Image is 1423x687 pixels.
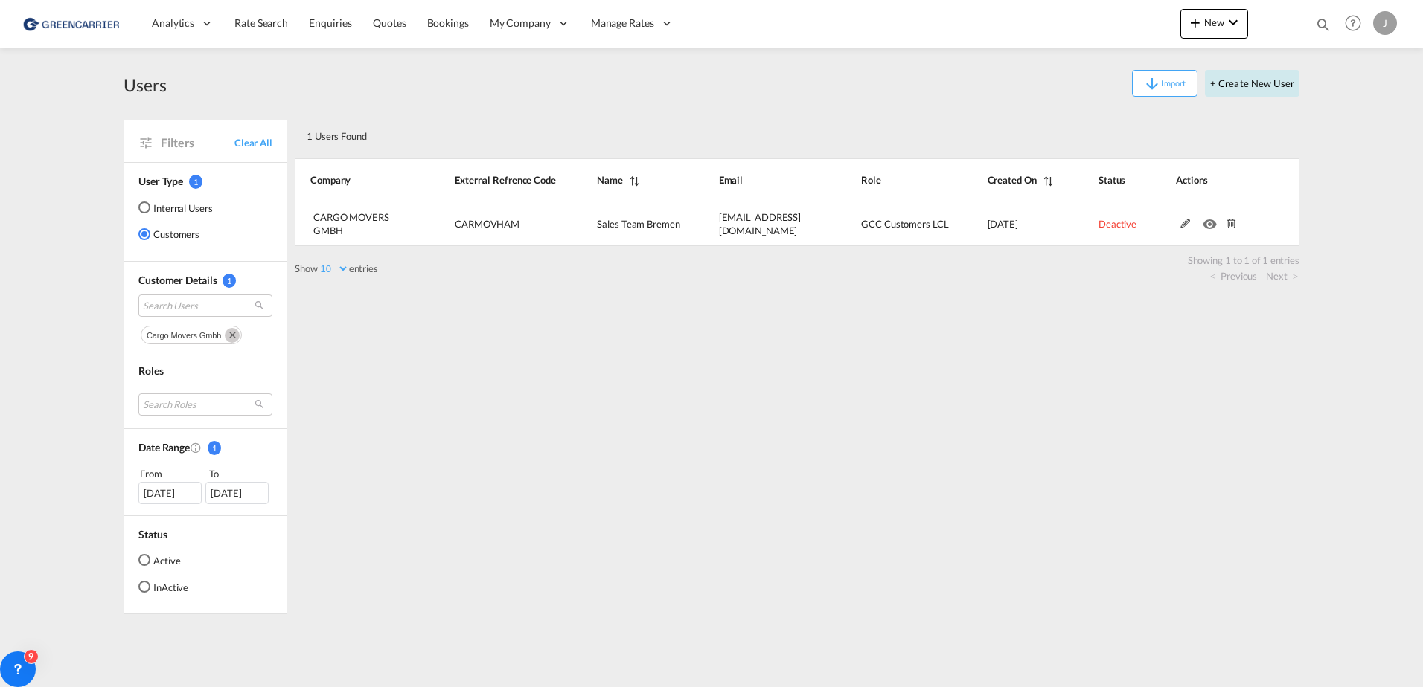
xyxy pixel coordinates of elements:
span: Bookings [427,16,469,29]
button: + Create New User [1205,70,1299,97]
div: Help [1340,10,1373,37]
th: Name [560,158,681,201]
div: J [1373,11,1397,35]
span: From To [DATE][DATE] [138,466,272,503]
span: [DATE] [988,218,1018,230]
th: Company [295,158,418,201]
md-chips-wrap: Chips container. Use arrow keys to select chips. [138,322,272,344]
span: New [1186,16,1242,28]
md-radio-button: Internal Users [138,200,213,215]
span: 1 [208,441,221,455]
md-radio-button: Active [138,552,188,567]
span: Status [138,528,167,541]
span: Rate Search [234,16,288,29]
label: Show entries [295,262,378,275]
span: Date Range [138,441,190,454]
span: 1 [189,175,202,189]
span: Enquiries [309,16,352,29]
td: bre.sales@cargomovers.de [682,201,825,246]
div: [DATE] [205,482,269,504]
div: Showing 1 to 1 of 1 entries [302,246,1299,267]
md-radio-button: Customers [138,227,213,242]
span: Customer Details [138,274,217,286]
span: [EMAIL_ADDRESS][DOMAIN_NAME] [719,211,802,236]
th: Status [1061,158,1139,201]
span: cargo movers gmbh [147,331,221,340]
div: Users [124,73,167,97]
span: My Company [490,16,551,30]
th: External Refrence Code [418,158,560,201]
td: CARMOVHAM [418,201,560,246]
md-icon: icon-magnify [1315,16,1331,33]
md-icon: Created On [190,442,202,454]
td: GCC Customers LCL [824,201,950,246]
span: Quotes [373,16,406,29]
span: Filters [161,135,234,151]
span: CARGO MOVERS GMBH [313,211,389,236]
div: From [138,466,204,481]
th: Role [824,158,950,201]
span: Analytics [152,16,194,30]
div: 1 Users Found [301,118,1195,149]
button: icon-arrow-downImport [1132,70,1197,97]
img: 1378a7308afe11ef83610d9e779c6b34.png [22,7,123,40]
div: Press delete to remove this chip. [147,326,224,344]
span: User Type [138,175,183,187]
div: To [208,466,273,481]
td: Sales Team Bremen [560,201,681,246]
th: Email [682,158,825,201]
span: Roles [138,364,164,377]
span: Clear All [234,136,272,149]
select: Showentries [318,262,349,275]
span: Search Users [143,299,244,312]
span: 1 [223,274,236,288]
div: [DATE] [138,482,202,504]
div: icon-magnify [1315,16,1331,39]
button: icon-plus 400-fgNewicon-chevron-down [1180,9,1248,39]
span: GCC Customers LCL [861,218,948,230]
span: Deactive [1099,218,1136,230]
md-icon: icon-eye [1203,215,1222,225]
span: CARMOVHAM [455,218,519,230]
a: Next [1266,269,1298,283]
th: Created On [950,158,1061,201]
md-radio-button: InActive [138,579,188,594]
td: CARGO MOVERS GMBH [295,201,418,246]
span: Help [1340,10,1366,36]
a: Previous [1210,269,1257,283]
th: Actions [1139,158,1299,201]
td: 2025-07-29 [950,201,1061,246]
md-icon: icon-chevron-down [1224,13,1242,31]
md-icon: icon-arrow-down [1143,75,1161,93]
md-icon: icon-plus 400-fg [1186,13,1204,31]
span: Sales Team Bremen [597,218,679,230]
span: Manage Rates [591,16,654,30]
button: Remove [219,326,241,341]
